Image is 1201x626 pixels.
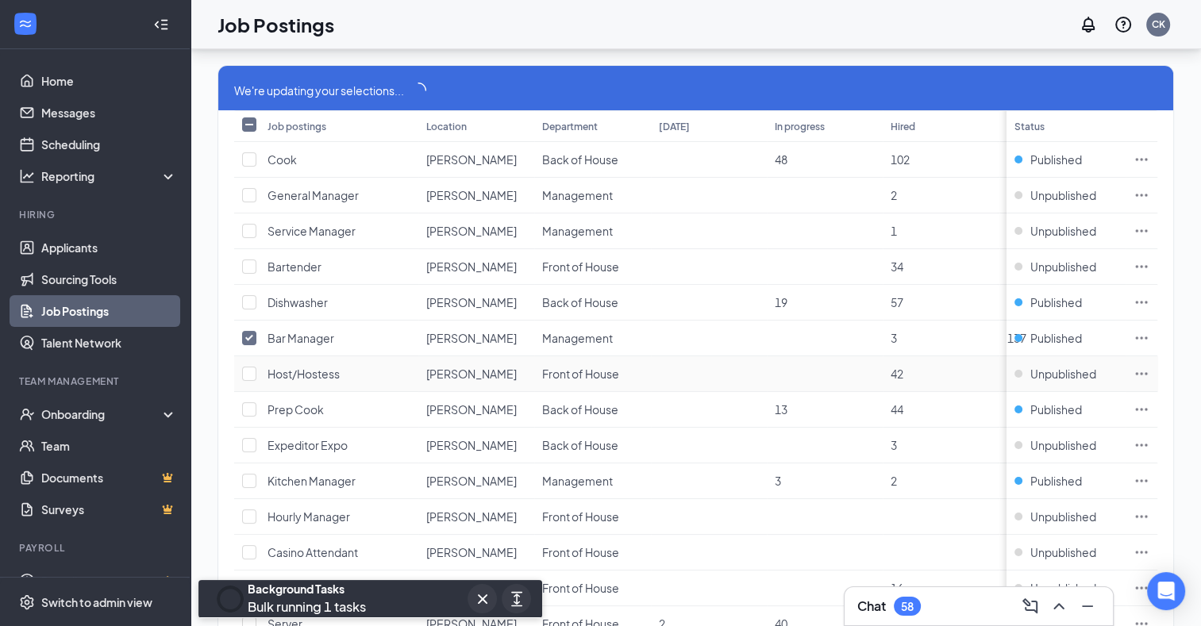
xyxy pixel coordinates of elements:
span: 34 [891,259,903,274]
a: Team [41,430,177,462]
th: Hired [883,110,999,142]
button: Minimize [1075,593,1100,619]
svg: Settings [19,594,35,610]
span: [PERSON_NAME] [426,259,517,274]
td: Front of House [534,249,650,285]
span: 19 [775,295,787,309]
span: Bartender [268,259,321,274]
td: Management [534,213,650,249]
td: Management [534,463,650,499]
span: Management [542,474,613,488]
td: Billings [418,570,534,606]
svg: Ellipses [1134,580,1149,596]
td: Front of House [534,535,650,570]
a: PayrollCrown [41,565,177,597]
span: Published [1030,330,1082,346]
a: Scheduling [41,129,177,160]
td: Back of House [534,285,650,321]
h3: Chat [857,597,886,615]
span: Unpublished [1030,259,1096,275]
svg: ComposeMessage [1021,597,1040,616]
td: Front of House [534,356,650,392]
td: Billings [418,213,534,249]
td: Billings [418,428,534,463]
a: Job Postings [41,295,177,327]
span: [PERSON_NAME] [426,438,517,452]
div: 58 [901,600,914,613]
span: [PERSON_NAME] [426,367,517,381]
a: Applicants [41,232,177,263]
svg: Ellipses [1134,187,1149,203]
svg: Cross [473,590,492,609]
div: Payroll [19,541,174,555]
span: General Manager [268,188,359,202]
span: Back of House [542,152,618,167]
td: Billings [418,321,534,356]
span: Front of House [542,367,619,381]
h1: Job Postings [217,11,334,38]
span: Kitchen Manager [268,474,356,488]
span: Service Manager [268,224,356,238]
svg: Ellipses [1134,366,1149,382]
svg: Notifications [1079,15,1098,34]
svg: Ellipses [1134,509,1149,524]
td: Back of House [534,428,650,463]
th: Total [999,110,1115,142]
span: Management [542,188,613,202]
th: [DATE] [651,110,767,142]
span: Expeditor Expo [268,438,348,452]
span: Unpublished [1030,544,1096,560]
span: 44 [891,402,903,417]
td: Billings [418,463,534,499]
div: Team Management [19,374,174,388]
span: Front of House [542,259,619,274]
td: Billings [418,178,534,213]
span: [PERSON_NAME] [426,402,517,417]
a: Sourcing Tools [41,263,177,295]
span: 3 [775,474,781,488]
span: Cook [268,152,297,167]
td: Billings [418,499,534,535]
span: 57 [891,295,903,309]
td: Billings [418,356,534,392]
span: Unpublished [1030,223,1096,239]
span: 16 [891,581,903,595]
svg: Minimize [1078,597,1097,616]
span: Casino Attendant [268,545,358,559]
th: Status [1007,110,1126,142]
a: Talent Network [41,327,177,359]
span: Back of House [542,438,618,452]
svg: Collapse [153,17,169,33]
span: Published [1030,294,1082,310]
span: 42 [891,367,903,381]
td: Front of House [534,499,650,535]
svg: ArrowsExpand [507,590,526,609]
span: [PERSON_NAME] [426,224,517,238]
span: Back of House [542,402,618,417]
a: Messages [41,97,177,129]
a: Home [41,65,177,97]
svg: WorkstreamLogo [17,16,33,32]
span: Published [1030,473,1082,489]
div: CK [1152,17,1165,31]
div: Open Intercom Messenger [1147,572,1185,610]
span: Hourly Manager [268,509,350,524]
span: Prep Cook [268,402,324,417]
td: Back of House [534,392,650,428]
button: ChevronUp [1046,593,1072,619]
span: Unpublished [1030,437,1096,453]
a: DocumentsCrown [41,462,177,494]
span: [PERSON_NAME] [426,331,517,345]
svg: QuestionInfo [1114,15,1133,34]
span: [PERSON_NAME] [426,188,517,202]
div: Location [426,120,467,133]
svg: Ellipses [1134,473,1149,489]
span: Management [542,224,613,238]
span: Unpublished [1030,366,1096,382]
svg: Ellipses [1134,152,1149,167]
svg: Ellipses [1134,259,1149,275]
span: 102 [891,152,910,167]
span: Unpublished [1030,509,1096,524]
span: Dishwasher [268,295,328,309]
span: [PERSON_NAME] [426,509,517,524]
